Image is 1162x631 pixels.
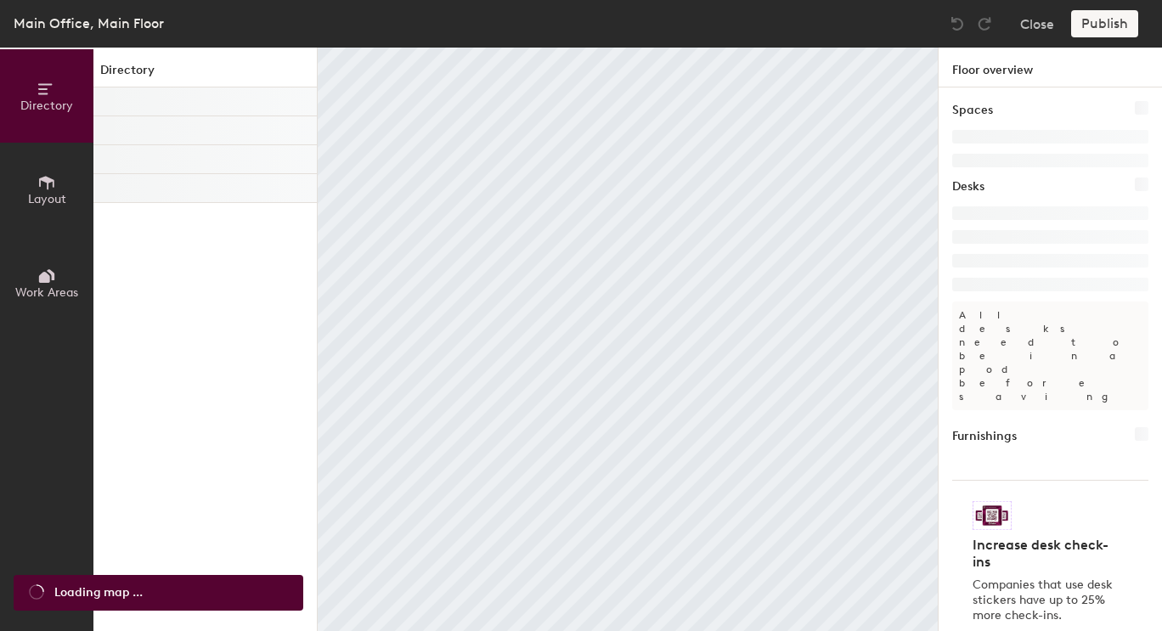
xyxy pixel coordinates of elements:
h1: Floor overview [939,48,1162,87]
h1: Furnishings [952,427,1017,446]
p: Companies that use desk stickers have up to 25% more check-ins. [973,577,1118,623]
h1: Spaces [952,101,993,120]
img: Undo [949,15,966,32]
h4: Increase desk check-ins [973,537,1118,571]
div: Main Office, Main Floor [14,13,164,34]
img: Sticker logo [973,501,1012,530]
span: Layout [28,192,66,206]
button: Close [1020,10,1054,37]
span: Work Areas [15,285,78,300]
span: Loading map ... [54,583,143,602]
h1: Desks [952,177,984,196]
span: Directory [20,99,73,113]
h1: Directory [93,61,317,87]
canvas: Map [318,48,938,631]
p: All desks need to be in a pod before saving [952,301,1148,410]
img: Redo [976,15,993,32]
